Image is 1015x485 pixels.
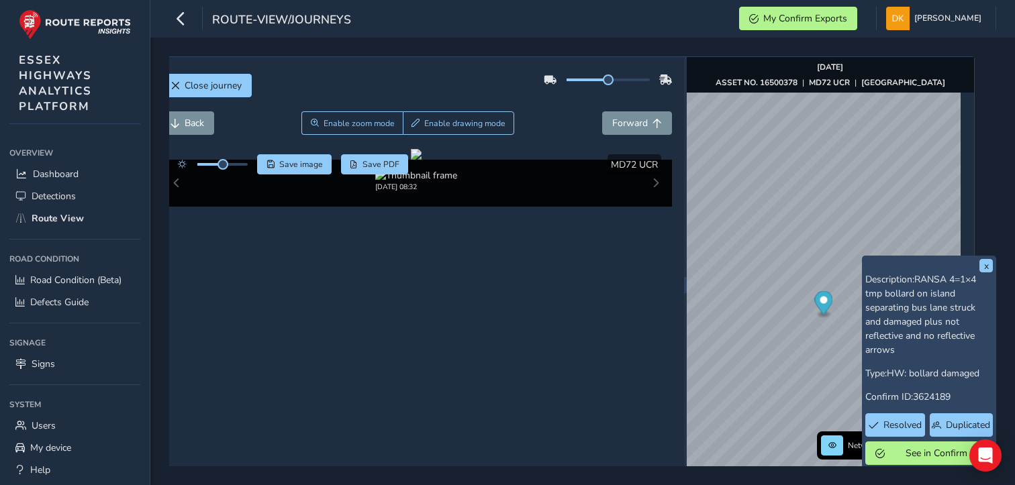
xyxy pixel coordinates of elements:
span: Enable zoom mode [324,118,395,129]
span: Save PDF [362,159,399,170]
span: Close journey [185,79,242,92]
div: Road Condition [9,249,140,269]
button: Resolved [865,413,925,437]
span: My Confirm Exports [763,12,847,25]
span: Detections [32,190,76,203]
span: Dashboard [33,168,79,180]
a: Defects Guide [9,291,140,313]
span: Signs [32,358,55,370]
span: Users [32,419,56,432]
img: rr logo [19,9,131,40]
span: [PERSON_NAME] [914,7,981,30]
span: Network [848,440,879,451]
button: Back [160,111,214,135]
button: See in Confirm [865,441,993,465]
span: Save image [279,159,323,170]
button: Duplicated [930,413,993,437]
p: Description: [865,272,993,357]
a: Detections [9,185,140,207]
img: Thumbnail frame [375,169,457,182]
span: MD72 UCR [611,158,658,171]
a: Road Condition (Beta) [9,269,140,291]
span: RANSA 4=1×4 tmp bollard on island separating bus lane struck and damaged plus not reflective and ... [865,273,976,356]
strong: MD72 UCR [809,77,850,88]
div: Overview [9,143,140,163]
div: [DATE] 08:32 [375,182,457,192]
span: Resolved [883,419,922,431]
strong: [DATE] [817,62,843,72]
p: Type: [865,366,993,380]
span: route-view/journeys [212,11,351,30]
span: Forward [612,117,648,129]
span: Road Condition (Beta) [30,274,122,286]
button: Forward [602,111,672,135]
span: ESSEX HIGHWAYS ANALYTICS PLATFORM [19,52,92,114]
div: Open Intercom Messenger [969,439,1002,472]
div: | | [716,77,945,88]
strong: [GEOGRAPHIC_DATA] [861,77,945,88]
span: Defects Guide [30,296,89,309]
img: diamond-layout [886,7,910,30]
button: x [979,259,993,272]
span: Help [30,464,50,476]
span: My device [30,441,71,454]
span: Enable drawing mode [424,118,505,129]
button: [PERSON_NAME] [886,7,986,30]
a: Dashboard [9,163,140,185]
a: My device [9,437,140,459]
button: Save [257,154,332,174]
button: Zoom [301,111,403,135]
button: My Confirm Exports [739,7,857,30]
span: Back [185,117,204,129]
div: Signage [9,333,140,353]
button: Draw [403,111,515,135]
a: Route View [9,207,140,229]
div: System [9,394,140,415]
button: Close journey [160,74,252,97]
span: See in Confirm [889,447,983,460]
span: Route View [32,212,84,225]
a: Help [9,459,140,481]
span: 3624189 [913,390,951,403]
button: PDF [341,154,409,174]
strong: ASSET NO. 16500378 [716,77,797,88]
p: Confirm ID: [865,390,993,404]
span: HW: bollard damaged [887,367,979,380]
span: Duplicated [946,419,990,431]
a: Users [9,415,140,437]
div: Map marker [814,291,832,319]
a: Signs [9,353,140,375]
